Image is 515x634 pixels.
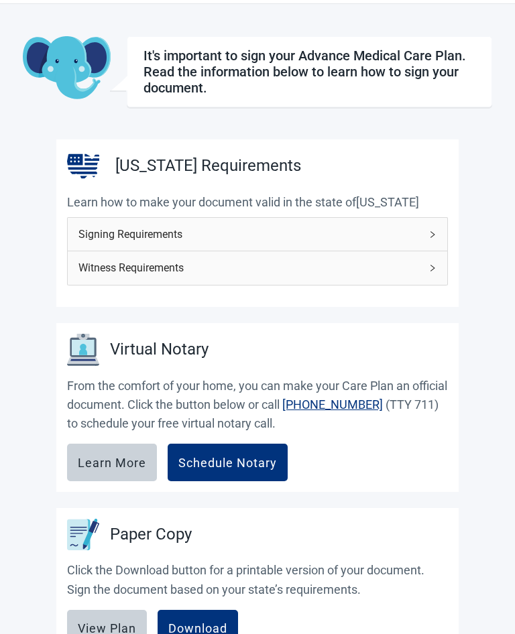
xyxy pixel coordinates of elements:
span: right [428,264,437,272]
img: Virtual Notary [67,334,99,366]
span: right [428,231,437,239]
div: Schedule Notary [178,456,277,469]
button: Learn More [67,444,157,481]
div: Signing Requirements [68,218,447,251]
img: Paper Copy [67,519,99,550]
img: Koda Elephant [23,36,111,101]
p: Click the Download button for a printable version of your document. Sign the document based on yo... [67,561,448,599]
span: Signing Requirements [78,226,420,243]
span: Witness Requirements [78,259,420,276]
h3: [US_STATE] Requirements [115,153,301,179]
h3: Paper Copy [110,522,192,548]
div: Learn More [78,456,146,469]
p: Learn how to make your document valid in the state of [US_STATE] [67,193,448,212]
button: Schedule Notary [168,444,288,481]
div: Witness Requirements [68,251,447,284]
p: From the comfort of your home, you can make your Care Plan an official document. Click the button... [67,377,448,434]
img: United States [67,150,99,182]
h3: Virtual Notary [110,337,209,363]
div: It's important to sign your Advance Medical Care Plan. Read the information below to learn how to... [144,48,475,96]
a: [PHONE_NUMBER] [282,397,383,411]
